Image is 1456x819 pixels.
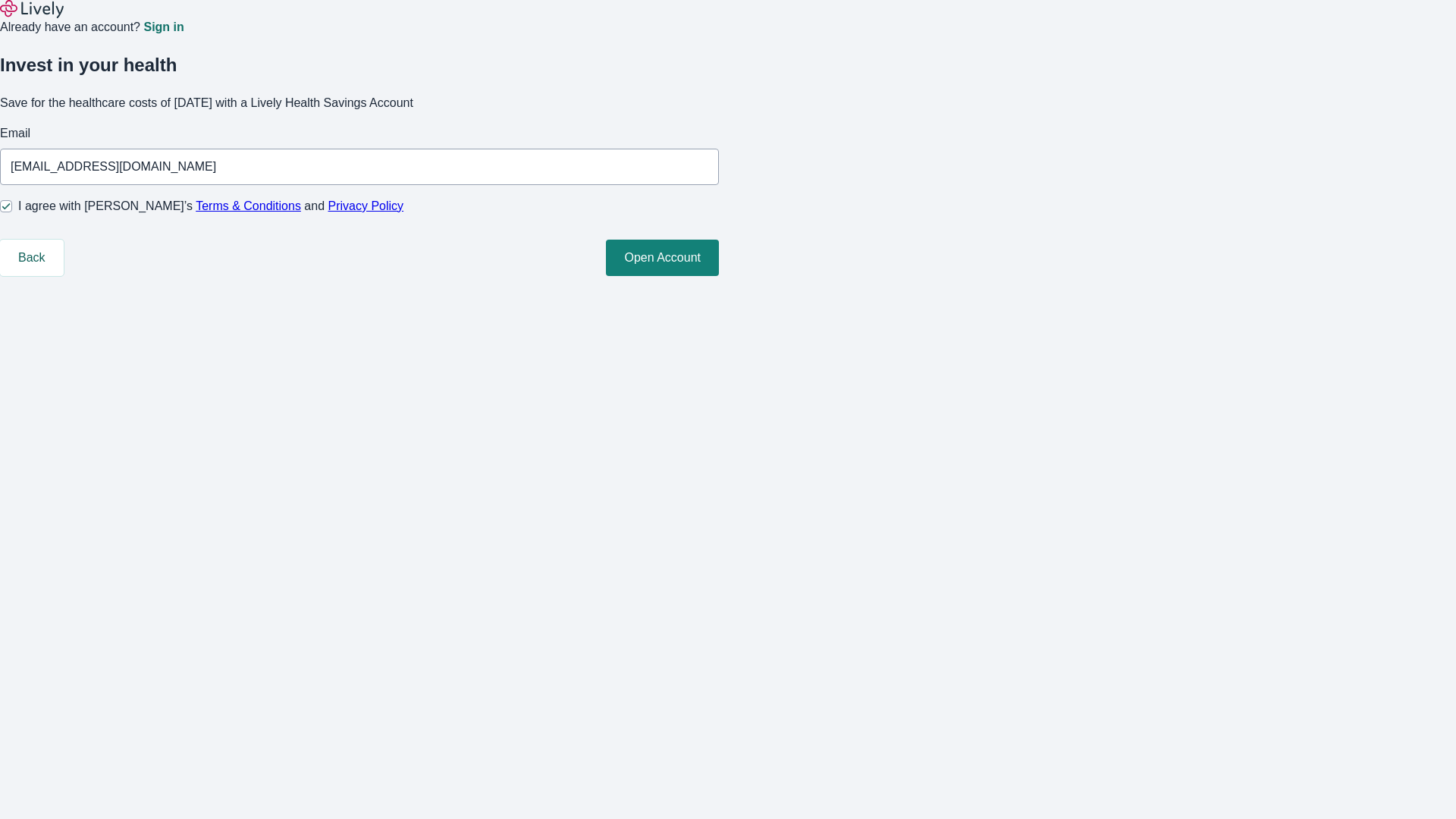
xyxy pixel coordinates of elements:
button: Open Account [606,240,719,276]
a: Terms & Conditions [196,199,301,212]
span: I agree with [PERSON_NAME]’s and [18,197,403,215]
a: Privacy Policy [328,199,404,212]
a: Sign in [143,21,184,33]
